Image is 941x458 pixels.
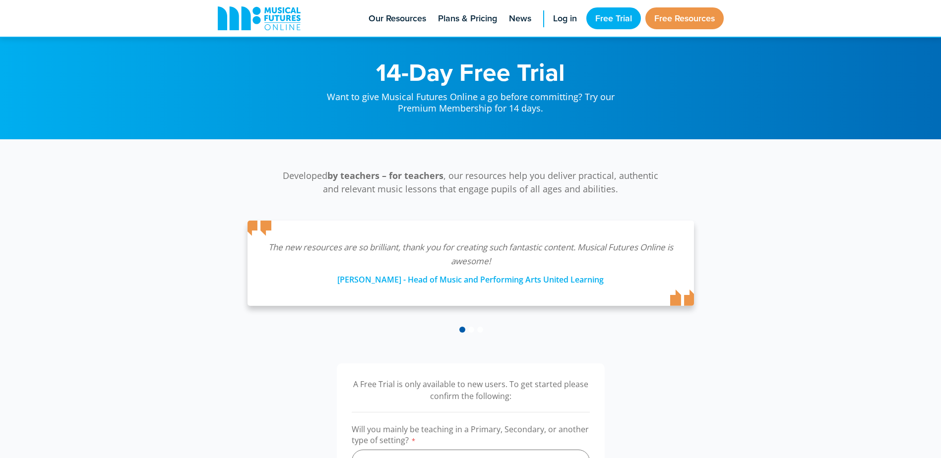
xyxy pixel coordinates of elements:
[553,12,577,25] span: Log in
[369,12,426,25] span: Our Resources
[586,7,641,29] a: Free Trial
[267,240,674,268] p: The new resources are so brilliant, thank you for creating such fantastic content. Musical Future...
[352,378,590,402] p: A Free Trial is only available to new users. To get started please confirm the following:
[327,170,443,181] strong: by teachers – for teachers
[317,84,625,114] p: Want to give Musical Futures Online a go before committing? Try our Premium Membership for 14 days.
[645,7,724,29] a: Free Resources
[352,424,590,450] label: Will you mainly be teaching in a Primary, Secondary, or another type of setting?
[509,12,531,25] span: News
[277,169,664,196] p: Developed , our resources help you deliver practical, authentic and relevant music lessons that e...
[317,59,625,84] h1: 14-Day Free Trial
[438,12,497,25] span: Plans & Pricing
[267,268,674,286] div: [PERSON_NAME] - Head of Music and Performing Arts United Learning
